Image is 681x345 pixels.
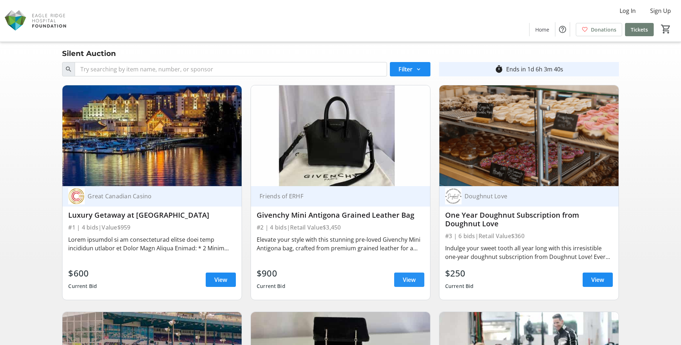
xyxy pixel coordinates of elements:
img: One Year Doughnut Subscription from Doughnut Love [439,85,619,186]
div: Ends in 1d 6h 3m 40s [506,65,563,74]
div: Indulge your sweet tooth all year long with this irresistible one-year doughnut subscription from... [445,244,613,261]
span: Home [535,26,549,33]
div: #1 | 4 bids | Value $959 [68,222,236,232]
div: $250 [445,267,474,280]
div: Current Bid [445,280,474,293]
a: View [583,273,613,287]
div: Doughnut Love [462,193,604,200]
div: #2 | 4 bids | Retail Value $3,450 [257,222,424,232]
img: Great Canadian Casino [68,188,85,204]
span: Donations [591,26,616,33]
button: Cart [659,23,672,36]
span: Sign Up [650,6,671,15]
span: View [214,275,227,284]
button: Filter [390,62,430,76]
div: Friends of ERHF [257,193,416,200]
div: Current Bid [68,280,97,293]
img: Givenchy Mini Antigona Grained Leather Bag [251,85,430,186]
a: Tickets [625,23,654,36]
div: Lorem ipsumdol si am consecteturad elitse doei temp incididun utlabor et Dolor Magn Aliqua Enimad... [68,235,236,252]
div: $900 [257,267,285,280]
div: Elevate your style with this stunning pre-loved Givenchy Mini Antigona bag, crafted from premium ... [257,235,424,252]
a: Home [530,23,555,36]
img: Eagle Ridge Hospital Foundation's Logo [4,3,68,39]
div: Current Bid [257,280,285,293]
div: Luxury Getaway at [GEOGRAPHIC_DATA] [68,211,236,219]
button: Sign Up [644,5,677,16]
span: Filter [398,65,412,74]
a: View [206,273,236,287]
div: $600 [68,267,97,280]
div: Givenchy Mini Antigona Grained Leather Bag [257,211,424,219]
span: View [591,275,604,284]
div: #3 | 6 bids | Retail Value $360 [445,231,613,241]
img: Luxury Getaway at River Rock Casino Resort [62,85,242,186]
button: Help [555,22,570,37]
button: Log In [614,5,642,16]
a: View [394,273,424,287]
span: View [403,275,416,284]
div: Great Canadian Casino [85,193,227,200]
span: Log In [620,6,636,15]
img: Doughnut Love [445,188,462,204]
a: Donations [576,23,622,36]
input: Try searching by item name, number, or sponsor [75,62,387,76]
span: Tickets [631,26,648,33]
div: One Year Doughnut Subscription from Doughnut Love [445,211,613,228]
div: Silent Auction [58,48,120,59]
mat-icon: timer_outline [495,65,503,74]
